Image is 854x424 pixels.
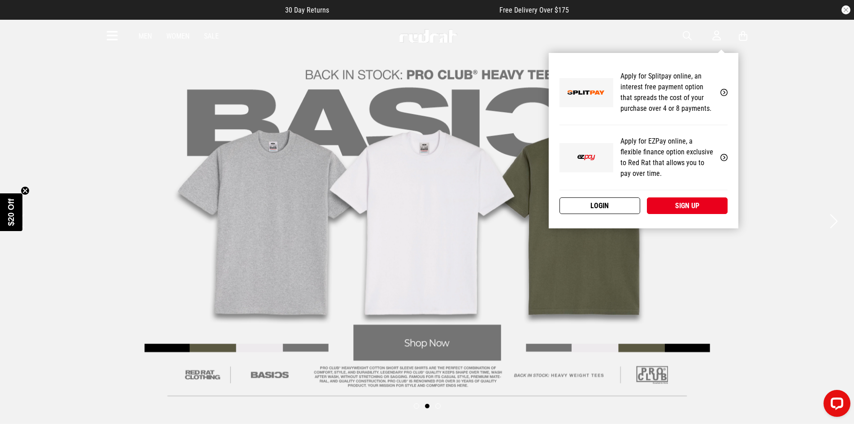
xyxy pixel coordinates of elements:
[620,136,713,179] p: Apply for EZPay online, a flexible finance option exclusive to Red Rat that allows you to pay ove...
[828,211,840,231] button: Next slide
[559,197,640,214] a: Login
[21,186,30,195] button: Close teaser
[620,71,713,114] p: Apply for Splitpay online, an interest free payment option that spreads the cost of your purchase...
[347,5,481,14] iframe: Customer reviews powered by Trustpilot
[204,32,219,40] a: Sale
[559,60,728,125] a: Apply for Splitpay online, an interest free payment option that spreads the cost of your purchase...
[559,125,728,190] a: Apply for EZPay online, a flexible finance option exclusive to Red Rat that allows you to pay ove...
[647,197,728,214] a: Sign up
[816,386,854,424] iframe: LiveChat chat widget
[499,6,569,14] span: Free Delivery Over $175
[399,29,458,43] img: Redrat logo
[285,6,329,14] span: 30 Day Returns
[166,32,190,40] a: Women
[139,32,152,40] a: Men
[7,198,16,226] span: $20 Off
